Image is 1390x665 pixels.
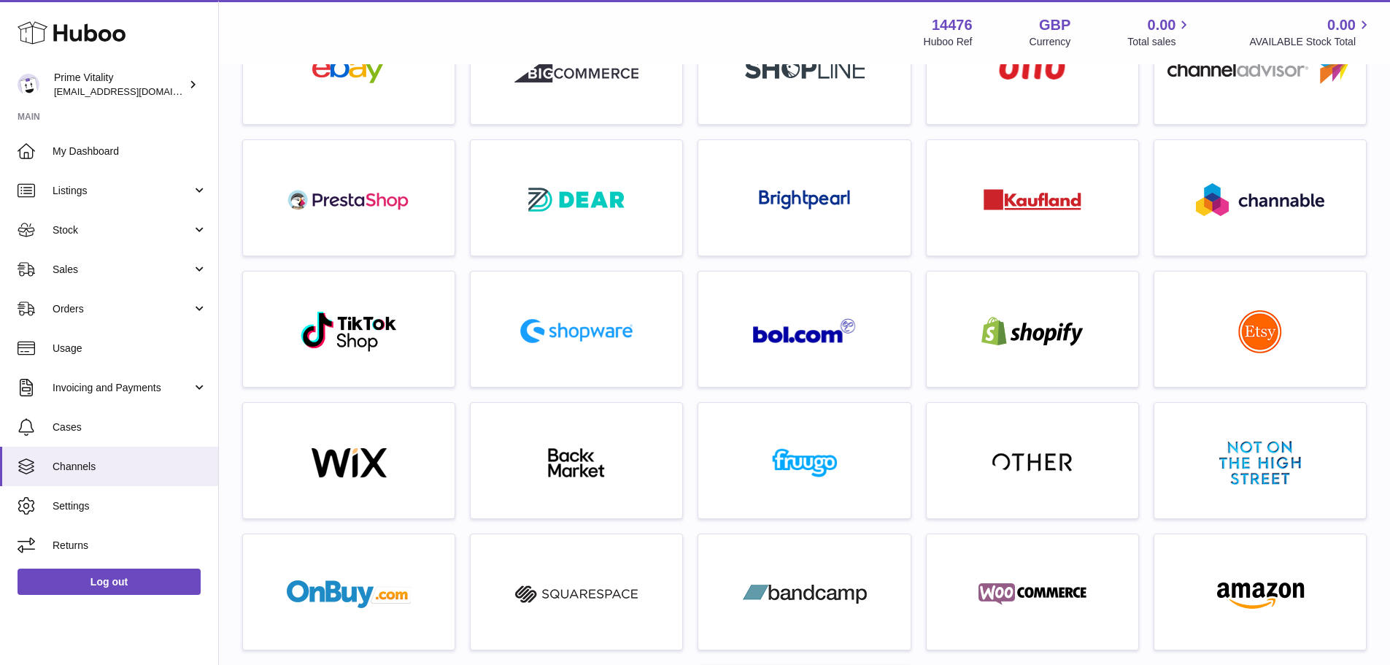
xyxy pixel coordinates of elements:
span: My Dashboard [53,145,207,158]
img: roseta-channel-advisor [1167,53,1352,84]
span: Listings [53,184,192,198]
img: onbuy [287,580,411,609]
img: notonthehighstreet [1219,441,1301,485]
a: bandcamp [706,542,903,642]
a: roseta-brightpearl [706,147,903,248]
a: 0.00 Total sales [1127,15,1192,49]
img: roseta-bol [753,318,857,344]
a: fruugo [706,410,903,511]
a: wix [250,410,447,511]
a: woocommerce [934,542,1131,642]
span: Settings [53,499,207,513]
strong: 14476 [932,15,973,35]
strong: GBP [1039,15,1070,35]
a: shopify [934,279,1131,380]
img: woocommerce [970,580,1094,609]
img: roseta-channable [1196,183,1324,216]
img: shopify [970,317,1094,346]
a: roseta-shopline [706,16,903,117]
img: roseta-shopline [745,58,865,79]
a: Log out [18,569,201,595]
img: roseta-brightpearl [759,190,850,210]
a: roseta-etsy [1162,279,1359,380]
span: Invoicing and Payments [53,381,192,395]
span: Total sales [1127,35,1192,49]
img: internalAdmin-14476@internal.huboo.com [18,74,39,96]
img: roseta-prestashop [287,185,411,215]
a: other [934,410,1131,511]
img: ebay [287,54,411,83]
div: Currency [1030,35,1071,49]
span: 0.00 [1327,15,1356,35]
a: roseta-channel-advisor [1162,16,1359,117]
a: onbuy [250,542,447,642]
a: roseta-bigcommerce [478,16,675,117]
span: Stock [53,223,192,237]
img: roseta-dear [524,183,629,216]
img: roseta-etsy [1238,310,1282,353]
a: ebay [250,16,447,117]
span: Cases [53,420,207,434]
a: 0.00 AVAILABLE Stock Total [1249,15,1372,49]
img: squarespace [514,580,638,609]
img: amazon [1198,580,1322,609]
span: AVAILABLE Stock Total [1249,35,1372,49]
img: other [992,452,1073,474]
img: backmarket [514,448,638,477]
a: notonthehighstreet [1162,410,1359,511]
span: Sales [53,263,192,277]
img: roseta-otto [999,57,1065,80]
div: Huboo Ref [924,35,973,49]
span: 0.00 [1148,15,1176,35]
a: roseta-bol [706,279,903,380]
img: roseta-bigcommerce [514,54,638,83]
a: amazon [1162,542,1359,642]
img: roseta-shopware [514,313,638,349]
img: roseta-kaufland [984,189,1081,210]
span: [EMAIL_ADDRESS][DOMAIN_NAME] [54,85,215,97]
span: Returns [53,539,207,553]
a: roseta-tiktokshop [250,279,447,380]
a: roseta-prestashop [250,147,447,248]
span: Usage [53,342,207,355]
a: roseta-dear [478,147,675,248]
a: roseta-kaufland [934,147,1131,248]
a: roseta-otto [934,16,1131,117]
a: backmarket [478,410,675,511]
img: bandcamp [743,580,867,609]
a: squarespace [478,542,675,642]
img: fruugo [743,448,867,477]
a: roseta-channable [1162,147,1359,248]
span: Orders [53,302,192,316]
span: Channels [53,460,207,474]
img: wix [287,448,411,477]
div: Prime Vitality [54,71,185,99]
a: roseta-shopware [478,279,675,380]
img: roseta-tiktokshop [300,310,398,353]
